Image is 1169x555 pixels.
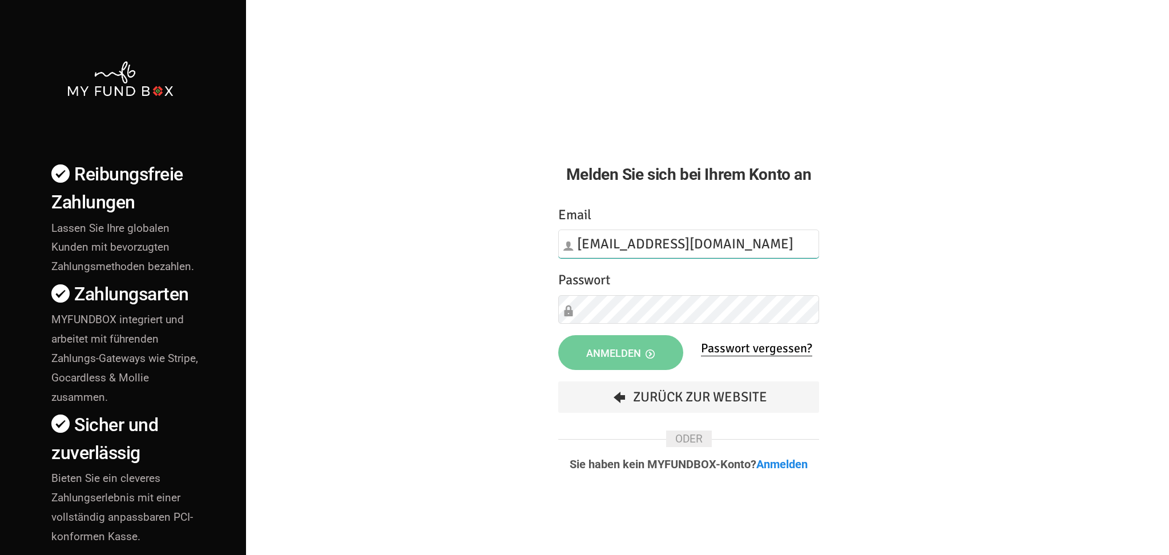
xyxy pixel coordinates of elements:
[51,160,200,216] h4: Reibungsfreie Zahlungen
[558,230,819,258] input: Email
[701,340,812,356] a: Passwort vergessen?
[51,280,200,308] h4: Zahlungsarten
[558,381,819,413] a: Zurück zur Website
[558,204,591,226] label: Email
[666,431,712,447] span: ODER
[51,411,200,467] h4: Sicher und zuverlässig
[558,335,683,370] button: Anmelden
[51,222,194,274] span: Lassen Sie Ihre globalen Kunden mit bevorzugten Zahlungsmethoden bezahlen.
[558,459,819,470] p: Sie haben kein MYFUNDBOX-Konto?
[756,457,808,471] a: Anmelden
[558,162,819,187] h2: Melden Sie sich bei Ihrem Konto an
[66,60,175,98] img: mfbwhite.png
[51,313,198,403] span: MYFUNDBOX integriert und arbeitet mit führenden Zahlungs-Gateways wie Stripe, Gocardless & Mollie...
[558,270,610,291] label: Passwort
[586,347,655,359] span: Anmelden
[51,472,193,543] span: Bieten Sie ein cleveres Zahlungserlebnis mit einer vollständig anpassbaren PCI-konformen Kasse.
